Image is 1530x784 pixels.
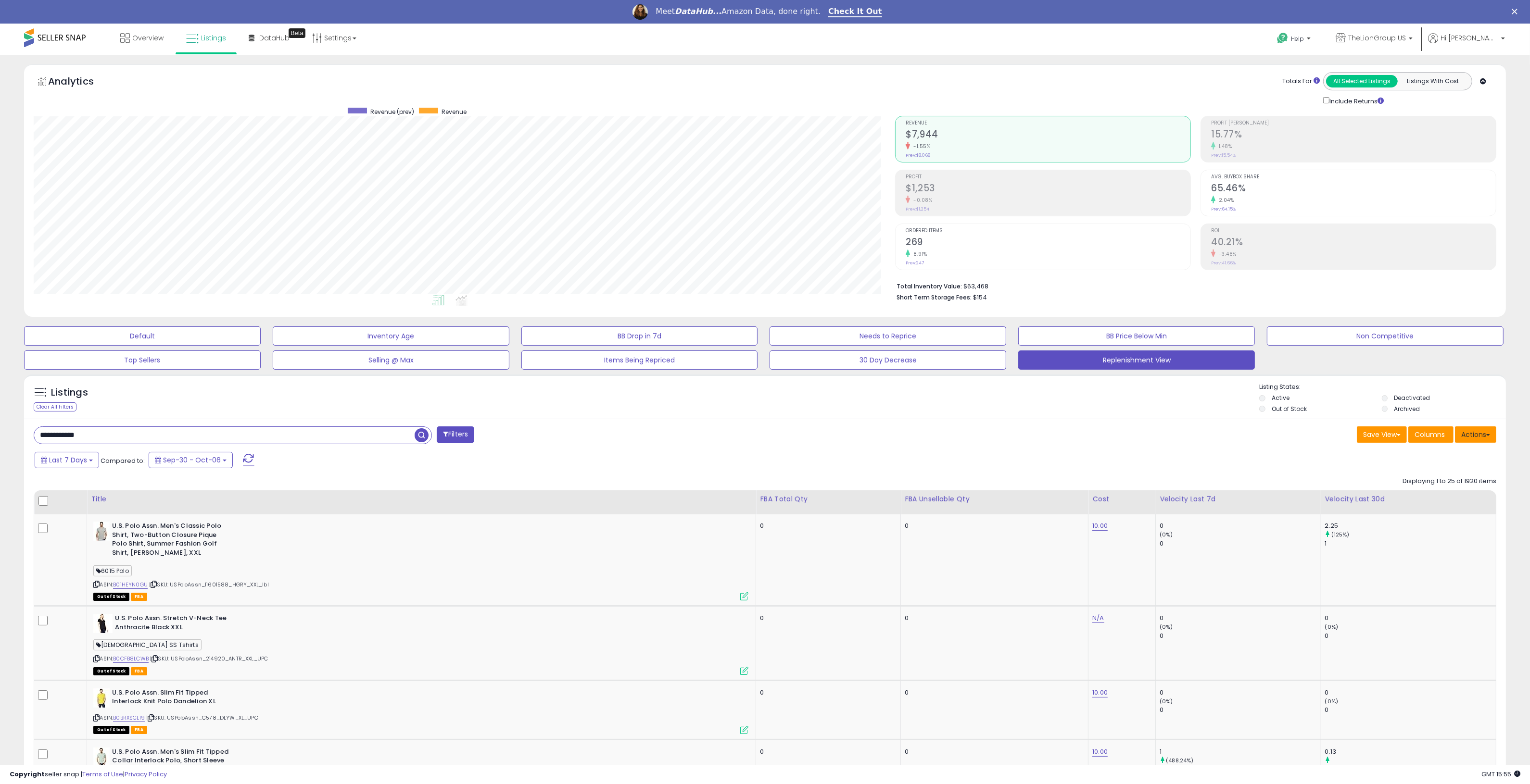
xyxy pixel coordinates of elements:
span: All listings that are currently out of stock and unavailable for purchase on Amazon [93,593,129,601]
span: FBA [131,726,147,734]
small: Prev: 247 [906,260,924,266]
small: -0.08% [910,197,932,204]
span: Profit [906,174,1190,180]
span: FBA [131,593,147,601]
span: ROI [1211,228,1496,234]
label: Active [1272,394,1290,402]
small: Prev: 15.54% [1211,152,1236,158]
div: 0 [760,614,893,622]
span: | SKU: USPoloAssn_C578_DLYW_XL_UPC [146,714,258,722]
span: Last 7 Days [49,455,87,465]
small: Prev: 41.66% [1211,260,1236,266]
a: N/A [1092,613,1104,623]
small: Prev: 64.15% [1211,206,1236,212]
small: (0%) [1160,531,1173,538]
a: B0CFB8LCWB [113,655,149,663]
a: Listings [179,24,233,52]
div: 2.25 [1325,522,1496,530]
div: 0 [905,614,1081,622]
span: Revenue [442,108,467,116]
a: 10.00 [1092,688,1108,697]
div: ASIN: [93,522,748,599]
b: Total Inventory Value: [897,282,962,290]
button: Sep-30 - Oct-06 [149,452,233,468]
div: Include Returns [1316,95,1395,106]
div: 0 [1160,522,1320,530]
button: Replenishment View [1018,350,1255,370]
b: Short Term Storage Fees: [897,293,972,301]
button: Actions [1455,426,1496,443]
span: 2025-10-14 15:55 GMT [1481,770,1520,779]
a: 10.00 [1092,521,1108,531]
small: 8.91% [910,250,927,258]
img: 41tAjl17moL._SL40_.jpg [93,522,110,541]
span: $154 [973,293,987,302]
span: Listings [201,33,226,43]
span: TheLionGroup US [1348,33,1406,43]
label: Out of Stock [1272,405,1307,413]
div: Cost [1092,494,1151,504]
span: 6015 Polo [93,565,132,576]
span: Avg. Buybox Share [1211,174,1496,180]
small: (0%) [1160,697,1173,705]
span: | SKU: USPoloAssn_11601588_HGRY_XXL_lbl [149,581,269,588]
b: U.S. Polo Assn. Men's Classic Polo Shirt, Two-Button Closure Pique Polo Shirt, Summer Fashion Gol... [112,522,229,560]
button: Selling @ Max [273,350,509,370]
b: U.S. Polo Assn. Stretch V-Neck Tee Anthracite Black XXL [115,614,232,634]
a: Overview [113,24,171,52]
div: 0 [905,522,1081,530]
label: Deactivated [1394,394,1430,402]
h5: Analytics [48,75,113,90]
div: 0 [1325,706,1496,714]
small: Prev: $8,068 [906,152,930,158]
h2: 269 [906,236,1190,249]
div: 1 [1160,747,1320,756]
a: B0BRXSCL19 [113,714,145,722]
small: (125%) [1331,531,1350,538]
div: 0 [1160,706,1320,714]
div: 0 [760,688,893,697]
label: Archived [1394,405,1420,413]
a: Settings [305,24,364,52]
div: Title [91,494,752,504]
span: Profit [PERSON_NAME] [1211,121,1496,126]
small: 2.04% [1215,197,1234,204]
small: (0%) [1325,697,1339,705]
i: Get Help [1277,32,1289,44]
button: 30 Day Decrease [770,350,1006,370]
div: 0 [905,688,1081,697]
div: Close [1512,9,1521,14]
div: Totals For [1282,77,1320,86]
span: Overview [132,33,164,43]
div: ASIN: [93,614,748,674]
strong: Copyright [10,770,45,779]
div: 0 [1325,688,1496,697]
a: B01HEYN0GU [113,581,148,589]
a: TheLionGroup US [1328,24,1420,55]
small: 1.48% [1215,143,1232,150]
button: Listings With Cost [1397,75,1469,87]
small: -1.55% [910,143,930,150]
p: Listing States: [1259,383,1506,392]
span: All listings that are currently out of stock and unavailable for purchase on Amazon [93,667,129,675]
div: Clear All Filters [34,402,76,411]
span: Ordered Items [906,228,1190,234]
div: 0 [1325,614,1496,622]
li: $63,468 [897,280,1489,291]
div: 0 [1160,632,1320,640]
span: Revenue (prev) [370,108,414,116]
button: Inventory Age [273,326,509,346]
div: 0 [1160,688,1320,697]
div: FBA Unsellable Qty [905,494,1084,504]
div: 0 [1160,614,1320,622]
div: Meet Amazon Data, done right. [656,7,821,16]
a: Terms of Use [82,770,123,779]
a: DataHub [241,24,297,52]
a: 10.00 [1092,747,1108,757]
button: All Selected Listings [1326,75,1398,87]
small: -3.48% [1215,250,1237,258]
span: Columns [1415,430,1445,439]
a: Help [1269,25,1320,55]
div: Tooltip anchor [289,28,305,38]
img: 31MG2BSxIkL._SL40_.jpg [93,747,110,767]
